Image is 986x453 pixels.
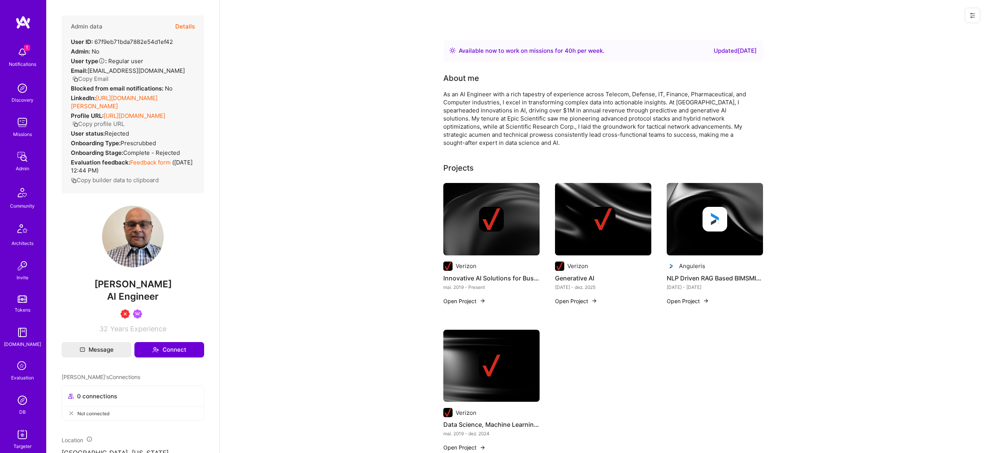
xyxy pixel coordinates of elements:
[15,115,30,130] img: teamwork
[555,183,651,255] img: cover
[591,298,597,304] img: arrow-right
[15,359,30,374] i: icon SelectionTeam
[130,159,171,166] a: Feedback form
[72,121,78,127] i: icon Copy
[71,176,159,184] button: Copy builder data to clipboard
[19,408,26,416] div: DB
[71,94,158,110] a: [URL][DOMAIN_NAME][PERSON_NAME]
[12,239,34,247] div: Architects
[98,57,105,64] i: Help
[104,112,165,119] a: [URL][DOMAIN_NAME]
[443,183,540,255] img: cover
[443,262,453,271] img: Company logo
[175,15,195,38] button: Details
[77,409,109,418] span: Not connected
[71,139,121,147] strong: Onboarding Type:
[71,85,165,92] strong: Blocked from email notifications:
[10,202,35,210] div: Community
[9,60,36,68] div: Notifications
[667,297,709,305] button: Open Project
[479,207,504,232] img: Company logo
[443,283,540,291] div: mai. 2019 - Present
[110,325,166,333] span: Years Experience
[72,76,78,82] i: icon Copy
[667,183,763,255] img: cover
[443,162,474,174] div: Projects
[15,81,30,96] img: discovery
[71,130,105,137] strong: User status:
[72,120,124,128] button: Copy profile URL
[555,297,597,305] button: Open Project
[555,273,651,283] h4: Generative AI
[565,47,572,54] span: 40
[134,342,204,357] button: Connect
[591,207,615,232] img: Company logo
[443,297,486,305] button: Open Project
[480,298,486,304] img: arrow-right
[567,262,588,270] div: Verizon
[133,309,142,319] img: Been on Mission
[72,75,109,83] button: Copy Email
[71,48,90,55] strong: Admin:
[62,436,204,444] div: Location
[71,112,104,119] strong: Profile URL:
[667,283,763,291] div: [DATE] - [DATE]
[479,353,504,378] img: Company logo
[703,298,709,304] img: arrow-right
[71,149,123,156] strong: Onboarding Stage:
[62,386,204,421] button: 0 connectionsNot connected
[15,15,31,29] img: logo
[68,410,74,416] i: icon CloseGray
[62,373,140,381] span: [PERSON_NAME]'s Connections
[555,262,564,271] img: Company logo
[68,393,74,399] i: icon Collaborator
[71,23,102,30] h4: Admin data
[703,207,727,232] img: Company logo
[71,159,130,166] strong: Evaluation feedback:
[121,309,130,319] img: Unqualified
[555,283,651,291] div: [DATE] - dez. 2025
[459,46,604,55] div: Available now to work on missions for h per week .
[71,84,173,92] div: No
[87,67,185,74] span: [EMAIL_ADDRESS][DOMAIN_NAME]
[13,221,32,239] img: Architects
[123,149,180,156] span: Complete - Rejected
[480,445,486,451] img: arrow-right
[456,262,476,270] div: Verizon
[443,330,540,402] img: cover
[667,273,763,283] h4: NLP Driven RAG Based BIMSMITH Product Search and Recommendation
[667,262,676,271] img: Company logo
[152,346,159,353] i: icon Connect
[15,427,30,442] img: Skill Targeter
[80,347,85,352] i: icon Mail
[443,408,453,417] img: Company logo
[11,374,34,382] div: Evaluation
[17,273,29,282] div: Invite
[15,325,30,340] img: guide book
[62,342,131,357] button: Message
[121,139,156,147] span: prescrubbed
[15,258,30,273] img: Invite
[13,130,32,138] div: Missions
[13,183,32,202] img: Community
[443,443,486,451] button: Open Project
[62,279,204,290] span: [PERSON_NAME]
[71,178,77,183] i: icon Copy
[105,130,129,137] span: Rejected
[12,96,34,104] div: Discovery
[15,306,30,314] div: Tokens
[71,94,96,102] strong: LinkedIn:
[71,38,173,46] div: 67f9eb71bda7882e54d1ef42
[107,291,159,302] span: AI Engineer
[679,262,705,270] div: Anguleris
[18,295,27,303] img: tokens
[4,340,41,348] div: [DOMAIN_NAME]
[15,393,30,408] img: Admin Search
[71,47,99,55] div: No
[456,409,476,417] div: Verizon
[15,45,30,60] img: bell
[16,164,29,173] div: Admin
[71,67,87,74] strong: Email:
[443,273,540,283] h4: Innovative AI Solutions for Business Growth
[13,442,32,450] div: Targeter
